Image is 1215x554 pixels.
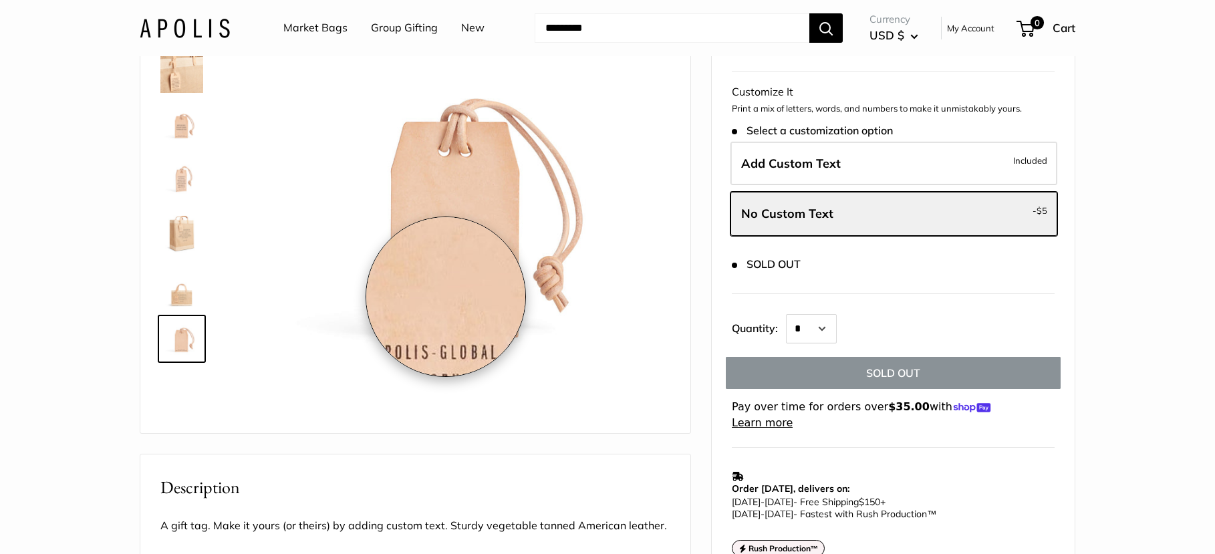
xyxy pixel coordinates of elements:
span: Cart [1053,21,1075,35]
span: No Custom Text [741,206,833,221]
img: Apolis [140,18,230,37]
span: Included [1013,152,1047,168]
a: Market Bags [283,18,348,38]
span: [DATE] [765,496,793,508]
label: Quantity: [732,310,786,343]
span: Currency [869,10,918,29]
button: SOLD OUT [726,357,1061,389]
div: Customize It [732,82,1055,102]
span: USD $ [869,28,904,42]
span: $5 [1037,205,1047,216]
button: USD $ [869,25,918,46]
p: Print a mix of letters, words, and numbers to make it unmistakably yours. [732,102,1055,116]
span: Add Custom Text [741,156,841,171]
span: - Fastest with Rush Production™ [732,508,936,520]
span: - [761,496,765,508]
a: description_No need for custom text? Choose this option [158,315,206,363]
a: New [461,18,485,38]
span: 0 [1031,16,1044,29]
span: [DATE] [732,496,761,508]
a: description_5 oz vegetable tanned American leather [158,208,206,256]
a: description_The size is 2.25" X 3.75" [158,261,206,309]
img: description_3mm thick, vegetable tanned American leather [160,50,203,93]
strong: Rush Production™ [749,543,819,553]
label: Leave Blank [730,192,1057,236]
span: [DATE] [765,508,793,520]
a: Group Gifting [371,18,438,38]
a: description_3mm thick, vegetable tanned American leather [158,47,206,96]
img: description_Custom printed text with eco-friendly ink [160,157,203,200]
a: My Account [947,20,994,36]
span: $150 [859,496,880,508]
img: description_The size is 2.25" X 3.75" [160,264,203,307]
label: Add Custom Text [730,142,1057,186]
strong: Order [DATE], delivers on: [732,482,849,495]
h2: Description [160,474,670,501]
span: Select a customization option [732,124,893,137]
img: description_Here are a couple ideas for what to personalize this gift tag for... [160,104,203,146]
span: - [761,508,765,520]
button: Search [809,13,843,43]
a: 0 Cart [1018,17,1075,39]
a: description_Here are a couple ideas for what to personalize this gift tag for... [158,101,206,149]
p: - Free Shipping + [732,496,1048,520]
span: [DATE] [732,508,761,520]
p: A gift tag. Make it yours (or theirs) by adding custom text. Sturdy vegetable tanned American lea... [160,516,670,536]
a: description_Custom printed text with eco-friendly ink [158,154,206,202]
span: - [1033,202,1047,219]
span: SOLD OUT [732,258,801,271]
img: description_5 oz vegetable tanned American leather [160,211,203,253]
input: Search... [535,13,809,43]
img: description_No need for custom text? Choose this option [160,317,203,360]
